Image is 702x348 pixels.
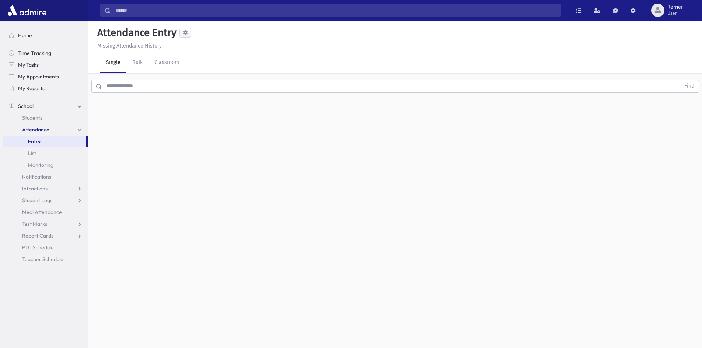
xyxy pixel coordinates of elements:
span: Students [22,115,42,121]
span: flerner [667,4,683,10]
a: Home [3,29,88,41]
a: Infractions [3,183,88,194]
a: Time Tracking [3,47,88,59]
span: PTC Schedule [22,244,54,251]
span: My Tasks [18,61,39,68]
a: Notifications [3,171,88,183]
span: User [667,10,683,16]
a: Attendance [3,124,88,136]
a: List [3,147,88,159]
a: Test Marks [3,218,88,230]
span: My Appointments [18,73,59,80]
a: Missing Attendance History [94,43,162,49]
a: School [3,100,88,112]
a: Monitoring [3,159,88,171]
span: Test Marks [22,221,47,227]
a: My Tasks [3,59,88,71]
button: Find [680,80,699,92]
a: My Appointments [3,71,88,82]
h5: Attendance Entry [94,27,177,39]
span: List [28,150,36,157]
span: Notifications [22,173,51,180]
input: Search [111,4,560,17]
a: Classroom [149,53,185,73]
a: Meal Attendance [3,206,88,218]
img: AdmirePro [6,3,48,18]
span: Report Cards [22,232,53,239]
span: Infractions [22,185,48,192]
a: Single [100,53,126,73]
a: Report Cards [3,230,88,242]
span: Meal Attendance [22,209,62,215]
a: Entry [3,136,86,147]
span: My Reports [18,85,45,92]
span: Time Tracking [18,50,51,56]
span: Attendance [22,126,49,133]
u: Missing Attendance History [97,43,162,49]
span: Student Logs [22,197,52,204]
a: Teacher Schedule [3,253,88,265]
span: Entry [28,138,41,145]
a: Bulk [126,53,149,73]
span: Teacher Schedule [22,256,63,263]
a: My Reports [3,82,88,94]
a: PTC Schedule [3,242,88,253]
span: School [18,103,34,109]
a: Student Logs [3,194,88,206]
span: Monitoring [28,162,53,168]
a: Students [3,112,88,124]
span: Home [18,32,32,39]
